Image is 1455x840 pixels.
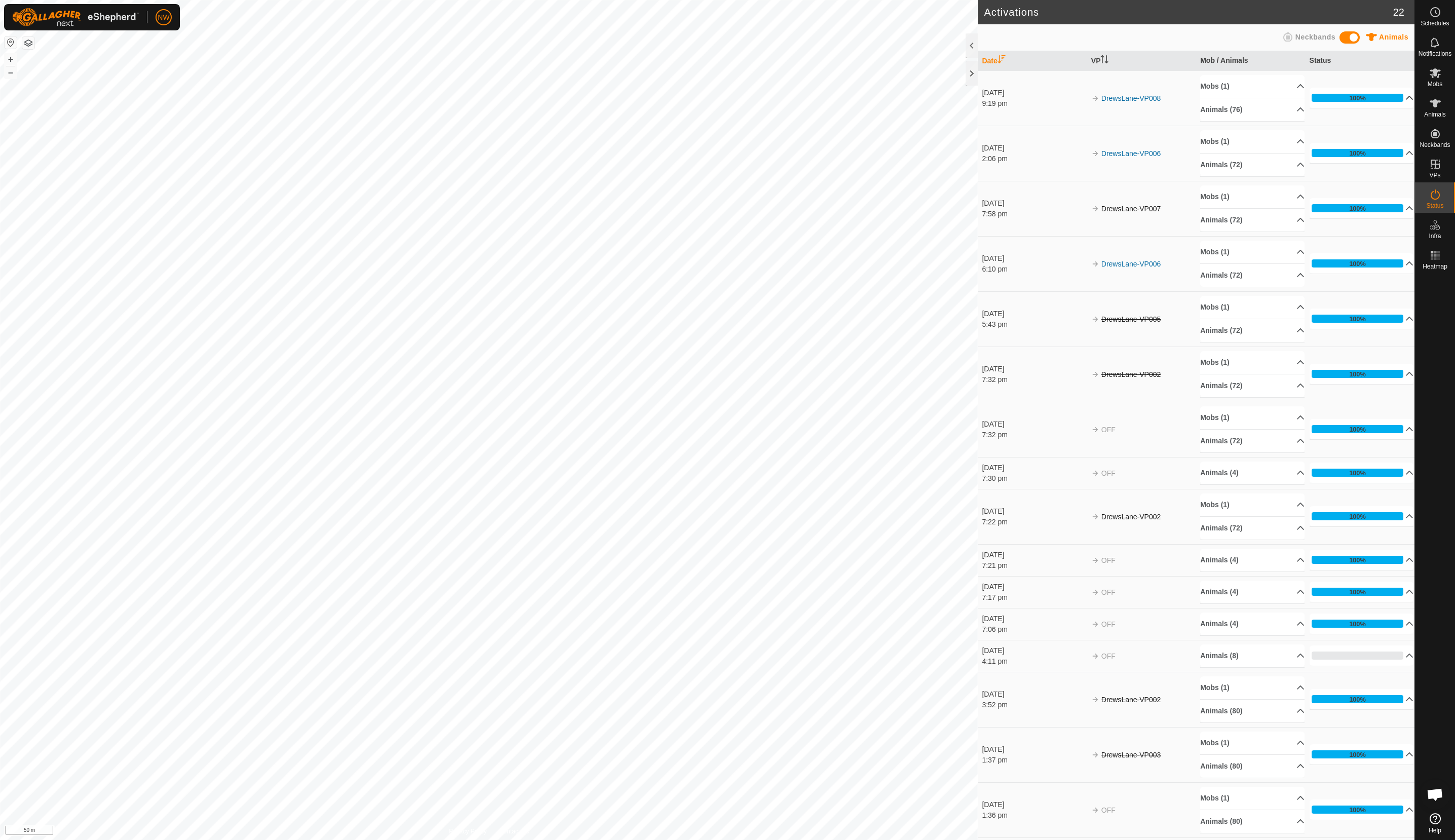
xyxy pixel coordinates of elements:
[982,614,1086,624] div: [DATE]
[1312,806,1404,814] div: 100%
[1101,260,1161,268] a: DrewsLane-VP006
[1200,676,1305,699] p-accordion-header: Mobs (1)
[1091,588,1099,596] img: arrow
[1101,370,1161,378] s: DrewsLane-VP002
[1101,426,1116,434] span: OFF
[982,154,1086,164] div: 2:06 pm
[1312,588,1404,596] div: 100%
[1295,33,1335,41] span: Neckbands
[1312,620,1404,628] div: 100%
[1091,315,1099,323] img: arrow
[982,645,1086,656] div: [DATE]
[1310,253,1414,274] p-accordion-header: 100%
[982,463,1086,473] div: [DATE]
[1312,370,1404,378] div: 100%
[1310,582,1414,602] p-accordion-header: 100%
[982,624,1086,635] div: 7:06 pm
[1087,51,1196,71] th: VP
[1200,549,1305,571] p-accordion-header: Animals (4)
[1312,750,1404,758] div: 100%
[1200,75,1305,98] p-accordion-header: Mobs (1)
[158,12,169,23] span: NW
[1312,315,1404,323] div: 100%
[1200,755,1305,778] p-accordion-header: Animals (80)
[982,143,1086,154] div: [DATE]
[998,57,1006,65] p-sorticon: Activate to sort
[1091,205,1099,213] img: arrow
[982,517,1086,527] div: 7:22 pm
[1196,51,1305,71] th: Mob / Animals
[982,810,1086,821] div: 1:36 pm
[982,560,1086,571] div: 7:21 pm
[1420,779,1450,810] div: Open chat
[1200,700,1305,722] p-accordion-header: Animals (80)
[1349,695,1366,704] div: 100%
[982,98,1086,109] div: 9:19 pm
[1091,94,1099,102] img: arrow
[1091,652,1099,660] img: arrow
[1091,426,1099,434] img: arrow
[1310,364,1414,384] p-accordion-header: 100%
[1429,172,1440,178] span: VPs
[1310,88,1414,108] p-accordion-header: 100%
[1349,369,1366,379] div: 100%
[1310,309,1414,329] p-accordion-header: 100%
[1349,555,1366,565] div: 100%
[1349,512,1366,521] div: 100%
[1200,351,1305,374] p-accordion-header: Mobs (1)
[1091,556,1099,564] img: arrow
[1200,613,1305,635] p-accordion-header: Animals (4)
[1312,556,1404,564] div: 100%
[1349,259,1366,269] div: 100%
[982,374,1086,385] div: 7:32 pm
[1200,319,1305,342] p-accordion-header: Animals (72)
[1091,806,1099,814] img: arrow
[1091,513,1099,521] img: arrow
[1349,148,1366,158] div: 100%
[982,309,1086,319] div: [DATE]
[1310,463,1414,483] p-accordion-header: 100%
[1310,614,1414,634] p-accordion-header: 100%
[1424,111,1446,118] span: Animals
[1310,143,1414,163] p-accordion-header: 100%
[1101,315,1161,323] s: DrewsLane-VP005
[1349,468,1366,478] div: 100%
[1200,787,1305,810] p-accordion-header: Mobs (1)
[1200,581,1305,603] p-accordion-header: Animals (4)
[1310,506,1414,526] p-accordion-header: 100%
[982,430,1086,440] div: 7:32 pm
[1349,805,1366,815] div: 100%
[1423,263,1447,270] span: Heatmap
[1101,751,1161,759] s: DrewsLane-VP003
[1101,696,1161,704] s: DrewsLane-VP002
[1200,209,1305,232] p-accordion-header: Animals (72)
[1306,51,1414,71] th: Status
[1349,204,1366,213] div: 100%
[1310,198,1414,218] p-accordion-header: 100%
[984,6,1393,18] h2: Activations
[1312,512,1404,520] div: 100%
[982,419,1086,430] div: [DATE]
[1426,203,1443,209] span: Status
[1200,154,1305,176] p-accordion-header: Animals (72)
[1101,556,1116,564] span: OFF
[982,744,1086,755] div: [DATE]
[1200,517,1305,540] p-accordion-header: Animals (72)
[1428,81,1442,87] span: Mobs
[1349,619,1366,629] div: 100%
[1349,314,1366,324] div: 100%
[1200,185,1305,208] p-accordion-header: Mobs (1)
[1310,550,1414,570] p-accordion-header: 100%
[1091,751,1099,759] img: arrow
[982,209,1086,219] div: 7:58 pm
[1312,469,1404,477] div: 100%
[1421,20,1449,26] span: Schedules
[1312,204,1404,212] div: 100%
[1312,94,1404,102] div: 100%
[1429,827,1441,833] span: Help
[1312,259,1404,268] div: 100%
[1312,425,1404,433] div: 100%
[1200,493,1305,516] p-accordion-header: Mobs (1)
[1312,652,1404,660] div: 0%
[5,36,17,49] button: Reset Map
